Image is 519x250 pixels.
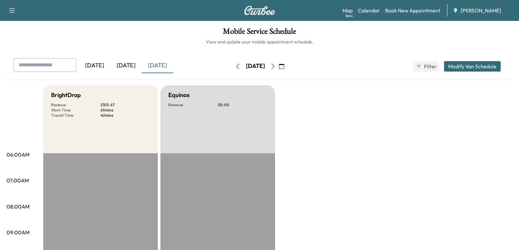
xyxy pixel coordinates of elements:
span: Filter [424,62,436,70]
img: Curbee Logo [244,6,275,15]
p: 65 mins [101,108,150,113]
p: 09:00AM [7,228,29,236]
p: 07:00AM [7,176,29,184]
div: [DATE] [246,62,265,70]
h1: Mobile Service Schedule [7,27,512,39]
a: Calendar [358,7,380,14]
h6: View and update your mobile appointment schedule. [7,39,512,45]
button: Modify Van Schedule [444,61,501,72]
p: 06:00AM [7,151,29,158]
button: Filter [413,61,439,72]
div: Beta [346,13,353,18]
h5: BrightDrop [51,91,81,100]
div: [DATE] [79,58,110,73]
p: Revenue [51,102,101,108]
p: $ 105.67 [101,102,150,108]
a: MapBeta [343,7,353,14]
h5: Equinox [168,91,190,100]
span: [PERSON_NAME] [461,7,501,14]
p: Work Time [51,108,101,113]
p: Transit Time [51,113,101,118]
a: Book New Appointment [385,7,440,14]
p: $ 0.00 [218,102,267,108]
p: Revenue [168,102,218,108]
p: 42 mins [101,113,150,118]
div: [DATE] [142,58,173,73]
p: 08:00AM [7,203,29,210]
div: [DATE] [110,58,142,73]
